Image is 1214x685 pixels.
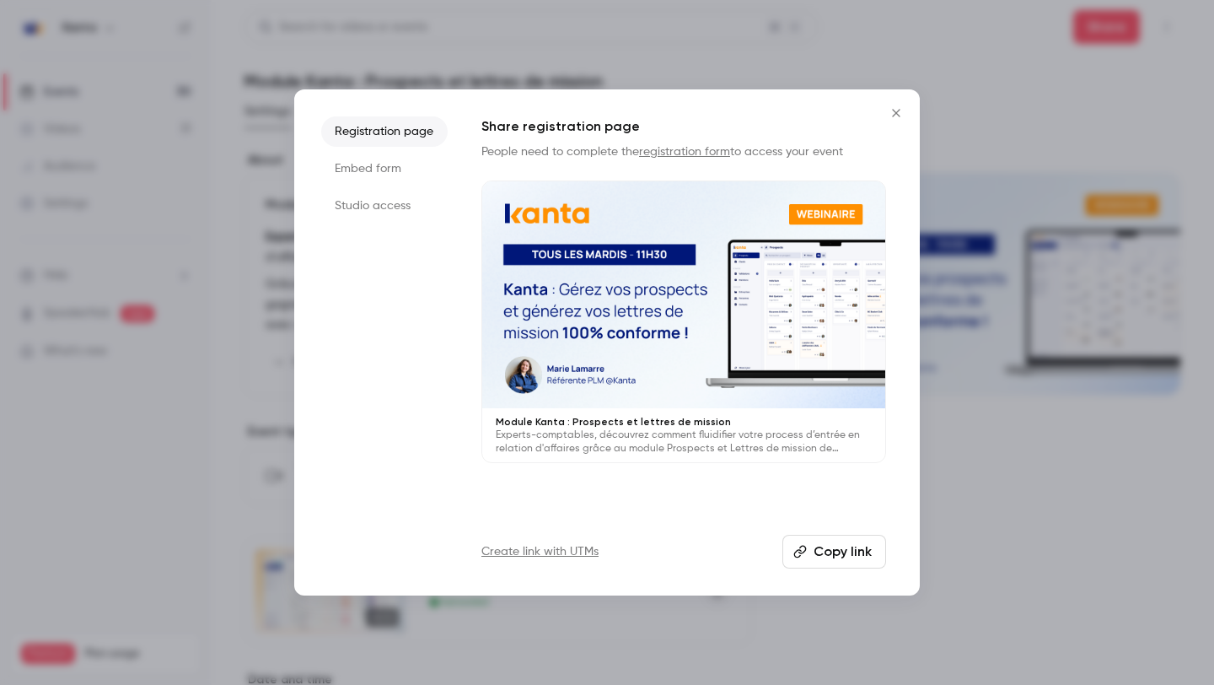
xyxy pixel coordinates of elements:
[879,96,913,130] button: Close
[481,116,886,137] h1: Share registration page
[321,116,448,147] li: Registration page
[496,415,872,429] p: Module Kanta : Prospects et lettres de mission
[782,535,886,569] button: Copy link
[496,429,872,456] p: Experts-comptables, découvrez comment fluidifier votre process d’entrée en relation d'affaires gr...
[321,154,448,184] li: Embed form
[481,181,886,463] a: Module Kanta : Prospects et lettres de missionExperts-comptables, découvrez comment fluidifier vo...
[481,143,886,160] p: People need to complete the to access your event
[481,543,599,560] a: Create link with UTMs
[321,191,448,221] li: Studio access
[639,146,730,158] a: registration form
